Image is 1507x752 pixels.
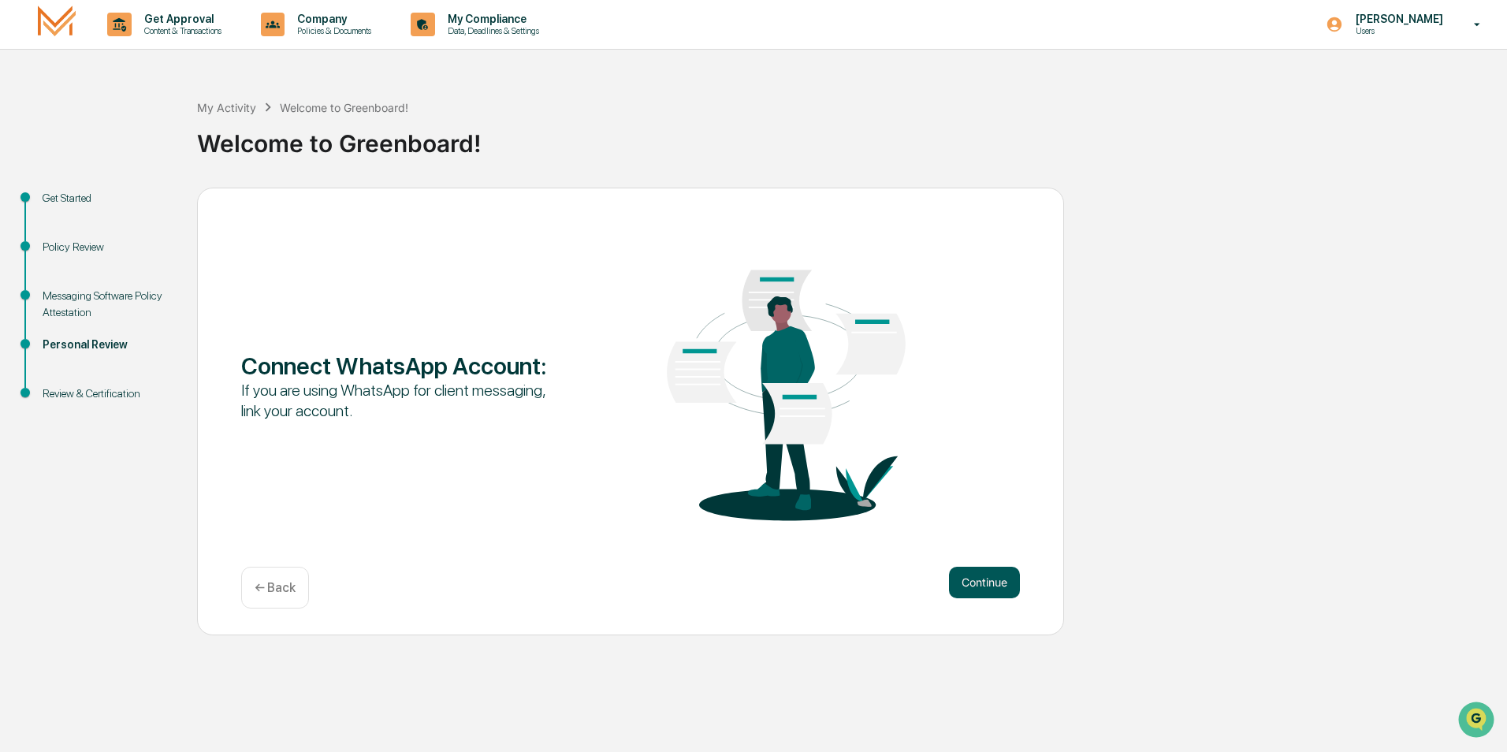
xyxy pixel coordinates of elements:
[16,200,28,213] div: 🖐️
[38,6,76,43] img: logo
[9,222,106,251] a: 🔎Data Lookup
[43,239,172,255] div: Policy Review
[1343,13,1451,25] p: [PERSON_NAME]
[435,25,547,36] p: Data, Deadlines & Settings
[43,288,172,321] div: Messaging Software Policy Attestation
[114,200,127,213] div: 🗄️
[197,117,1499,158] div: Welcome to Greenboard!
[43,190,172,207] div: Get Started
[54,121,259,136] div: Start new chat
[9,192,108,221] a: 🖐️Preclearance
[435,13,547,25] p: My Compliance
[130,199,195,214] span: Attestations
[241,352,553,380] div: Connect WhatsApp Account :
[1457,700,1499,743] iframe: Open customer support
[32,229,99,244] span: Data Lookup
[285,25,379,36] p: Policies & Documents
[631,222,942,547] img: Connect WhatsApp Account
[255,580,296,595] p: ← Back
[285,13,379,25] p: Company
[949,567,1020,598] button: Continue
[197,101,256,114] div: My Activity
[241,380,553,421] div: If you are using WhatsApp for client messaging, link your account.
[32,199,102,214] span: Preclearance
[132,25,229,36] p: Content & Transactions
[268,125,287,144] button: Start new chat
[16,33,287,58] p: How can we help?
[280,101,408,114] div: Welcome to Greenboard!
[16,230,28,243] div: 🔎
[1343,25,1451,36] p: Users
[43,337,172,353] div: Personal Review
[43,385,172,402] div: Review & Certification
[157,267,191,279] span: Pylon
[132,13,229,25] p: Get Approval
[54,136,199,149] div: We're available if you need us!
[16,121,44,149] img: 1746055101610-c473b297-6a78-478c-a979-82029cc54cd1
[108,192,202,221] a: 🗄️Attestations
[111,266,191,279] a: Powered byPylon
